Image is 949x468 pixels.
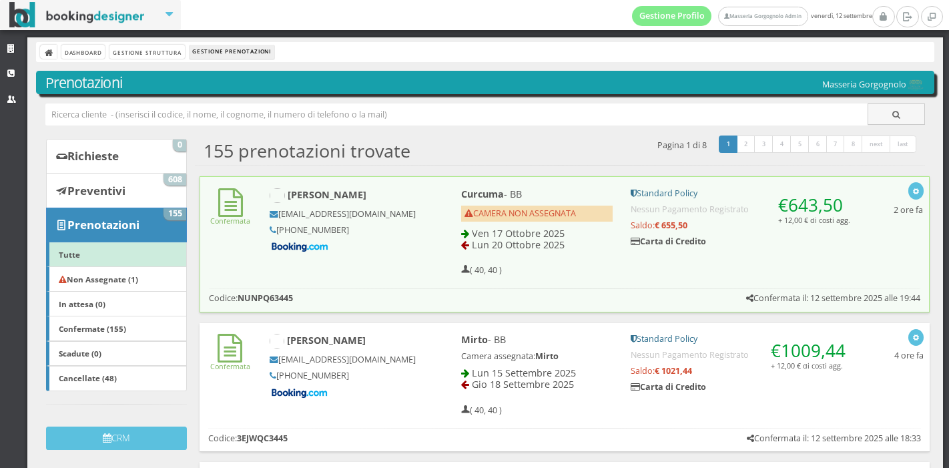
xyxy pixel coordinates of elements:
b: Curcuma [461,188,504,200]
span: Gio 18 Settembre 2025 [472,378,574,391]
a: Confermata [210,205,250,226]
a: Richieste 0 [46,139,187,174]
a: 6 [808,136,828,153]
h5: Saldo: [631,366,851,376]
span: Ven 17 Ottobre 2025 [472,227,565,240]
a: last [890,136,916,153]
a: Confermate (155) [46,316,187,341]
a: Tutte [46,242,187,267]
h5: Nessun Pagamento Registrato [631,204,850,214]
img: Booking-com-logo.png [270,241,330,253]
b: NUNPQ63445 [238,292,293,304]
button: CRM [46,427,187,450]
strong: € 655,50 [655,220,687,231]
a: 4 [772,136,792,153]
h5: [PHONE_NUMBER] [270,371,416,381]
h4: - BB [461,334,613,345]
h5: Confermata il: 12 settembre 2025 alle 18:33 [747,433,921,443]
span: CAMERA NON ASSEGNATA [464,208,576,219]
h5: 2 ore fa [894,205,923,215]
a: 5 [790,136,810,153]
span: Nessuna email di conferma al cliente [218,350,242,361]
span: Lun 15 Settembre 2025 [472,367,576,379]
h5: Confermata il: 12 settembre 2025 alle 19:44 [746,293,920,303]
span: 1009,44 [781,338,846,363]
a: Dashboard [61,45,105,59]
h5: Standard Policy [631,188,850,198]
a: Prenotazioni 155 [46,208,187,242]
h5: Camera assegnata: [461,351,613,361]
a: 3 [754,136,773,153]
span: € [771,338,846,363]
img: 0603869b585f11eeb13b0a069e529790.png [906,79,925,91]
span: 643,50 [788,193,843,217]
h4: - BB [461,188,613,200]
h5: Saldo: [631,220,850,230]
img: BookingDesigner.com [9,2,145,28]
a: Gestione Struttura [109,45,184,59]
strong: € 1021,44 [655,365,692,377]
input: Ricerca cliente - (inserisci il codice, il nome, il cognome, il numero di telefono o la mail) [45,103,868,126]
a: In attesa (0) [46,291,187,316]
h5: Nessun Pagamento Registrato [631,350,851,360]
h2: 155 prenotazioni trovate [204,140,410,162]
b: Preventivi [67,183,125,198]
h5: [EMAIL_ADDRESS][DOMAIN_NAME] [270,355,416,365]
a: 7 [826,136,846,153]
span: 0 [173,140,186,152]
h3: Prenotazioni [45,74,926,91]
span: 155 [164,208,186,220]
a: Masseria Gorgognolo Admin [718,7,808,26]
span: 608 [164,174,186,186]
a: Preventivi 608 [46,173,187,208]
h5: Masseria Gorgognolo [822,79,925,91]
span: € [778,193,843,217]
a: Cancellate (48) [46,366,187,391]
h5: [PHONE_NUMBER] [270,225,416,235]
h5: ( 40, 40 ) [461,265,502,275]
a: 2 [737,136,756,153]
a: next [862,136,891,153]
b: Non Assegnate (1) [59,274,138,284]
b: Confermate (155) [59,323,126,334]
span: Nessuna email di conferma al cliente [218,205,243,215]
a: Gestione Profilo [632,6,712,26]
img: Booking-com-logo.png [270,387,330,399]
h5: Codice: [209,293,293,303]
h5: ( 40, 40 ) [461,405,502,415]
span: Lun 20 Ottobre 2025 [472,238,565,251]
h5: Standard Policy [631,334,851,344]
a: Scadute (0) [46,341,187,367]
a: Confermata [210,350,250,371]
b: Cancellate (48) [59,373,117,383]
b: [PERSON_NAME] [287,334,366,346]
b: Scadute (0) [59,348,101,359]
b: In attesa (0) [59,298,105,309]
a: 8 [844,136,863,153]
small: + 12,00 € di costi agg. [778,215,850,225]
a: Non Assegnate (1) [46,266,187,292]
h5: 4 ore fa [894,350,924,361]
h5: Pagina 1 di 8 [657,140,707,150]
a: 1 [719,136,738,153]
b: Carta di Credito [631,236,706,247]
b: Richieste [67,148,119,164]
span: venerdì, 12 settembre [632,6,872,26]
h5: [EMAIL_ADDRESS][DOMAIN_NAME] [270,209,416,219]
li: Gestione Prenotazioni [190,45,274,59]
b: [PERSON_NAME] [288,188,366,201]
b: 3EJWQC3445 [237,433,288,444]
small: + 12,00 € di costi agg. [771,361,843,371]
b: Mirto [461,333,488,346]
b: Tutte [59,249,80,260]
b: Mirto [535,350,559,362]
h5: Codice: [208,433,288,443]
b: Carta di Credito [631,381,706,393]
b: Prenotazioni [67,217,139,232]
